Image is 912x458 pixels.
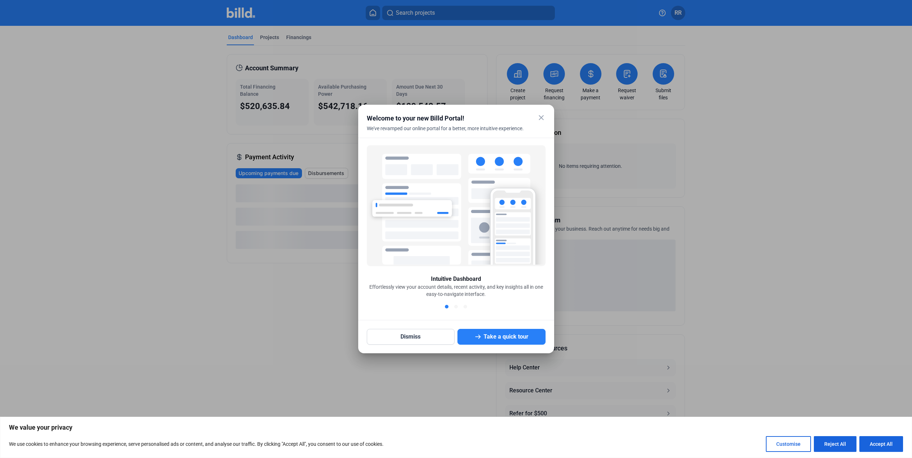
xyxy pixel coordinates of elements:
button: Dismiss [367,329,455,345]
p: We use cookies to enhance your browsing experience, serve personalised ads or content, and analys... [9,440,384,448]
div: Effortlessly view your account details, recent activity, and key insights all in one easy-to-navi... [367,283,546,298]
mat-icon: close [537,113,546,122]
div: Intuitive Dashboard [431,275,481,283]
button: Accept All [859,436,903,452]
button: Take a quick tour [457,329,546,345]
div: We've revamped our online portal for a better, more intuitive experience. [367,125,528,141]
div: Welcome to your new Billd Portal! [367,113,528,123]
button: Customise [766,436,811,452]
p: We value your privacy [9,423,903,432]
button: Reject All [814,436,856,452]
